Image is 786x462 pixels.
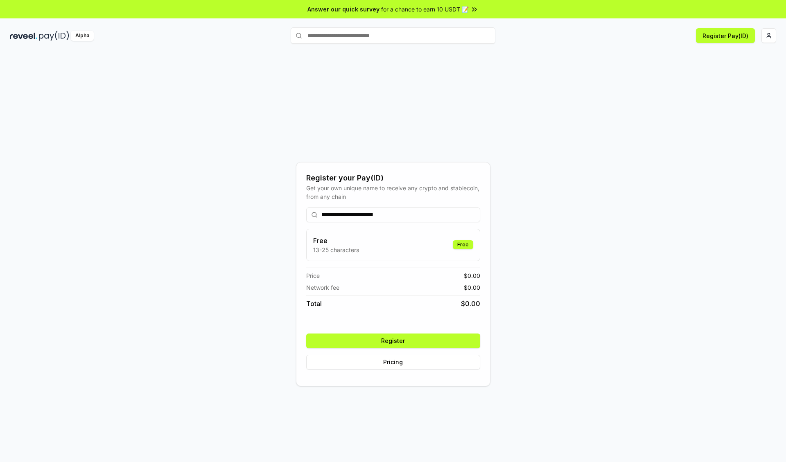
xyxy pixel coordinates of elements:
[464,283,480,292] span: $ 0.00
[464,271,480,280] span: $ 0.00
[306,184,480,201] div: Get your own unique name to receive any crypto and stablecoin, from any chain
[461,299,480,309] span: $ 0.00
[306,172,480,184] div: Register your Pay(ID)
[313,246,359,254] p: 13-25 characters
[381,5,469,14] span: for a chance to earn 10 USDT 📝
[306,334,480,348] button: Register
[306,299,322,309] span: Total
[307,5,379,14] span: Answer our quick survey
[10,31,37,41] img: reveel_dark
[39,31,69,41] img: pay_id
[313,236,359,246] h3: Free
[453,240,473,249] div: Free
[306,271,320,280] span: Price
[71,31,94,41] div: Alpha
[306,283,339,292] span: Network fee
[306,355,480,370] button: Pricing
[696,28,755,43] button: Register Pay(ID)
